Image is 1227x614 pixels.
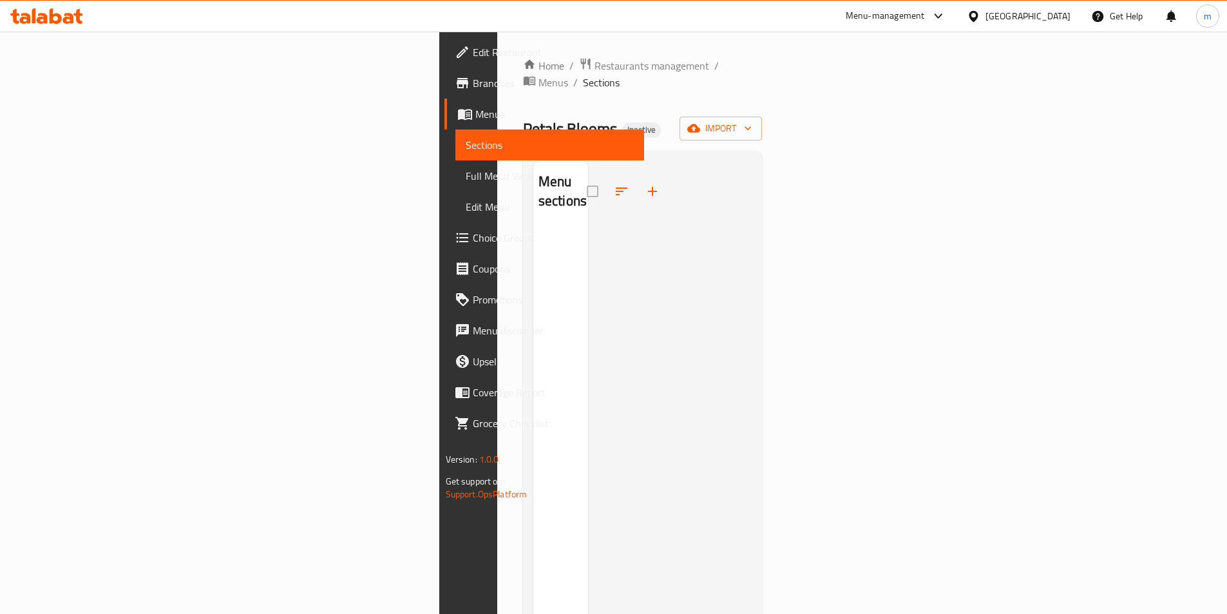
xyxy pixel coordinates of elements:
[444,346,644,377] a: Upsell
[473,416,634,431] span: Grocery Checklist
[985,9,1070,23] div: [GEOGRAPHIC_DATA]
[444,37,644,68] a: Edit Restaurant
[466,168,634,184] span: Full Menu View
[473,292,634,307] span: Promotions
[444,315,644,346] a: Menu disclaimer
[473,230,634,245] span: Choice Groups
[1204,9,1212,23] span: m
[446,473,505,490] span: Get support on:
[473,354,634,369] span: Upsell
[455,191,644,222] a: Edit Menu
[444,377,644,408] a: Coverage Report
[690,120,752,137] span: import
[444,68,644,99] a: Branches
[473,261,634,276] span: Coupons
[594,58,709,73] span: Restaurants management
[579,57,709,74] a: Restaurants management
[479,451,499,468] span: 1.0.0
[444,222,644,253] a: Choice Groups
[455,160,644,191] a: Full Menu View
[714,58,719,73] li: /
[533,222,588,233] nav: Menu sections
[680,117,762,140] button: import
[455,130,644,160] a: Sections
[846,8,925,24] div: Menu-management
[637,176,668,207] button: Add section
[446,486,528,503] a: Support.OpsPlatform
[444,408,644,439] a: Grocery Checklist
[444,99,644,130] a: Menus
[473,323,634,338] span: Menu disclaimer
[466,137,634,153] span: Sections
[475,106,634,122] span: Menus
[446,451,477,468] span: Version:
[473,44,634,60] span: Edit Restaurant
[444,284,644,315] a: Promotions
[466,199,634,215] span: Edit Menu
[444,253,644,284] a: Coupons
[473,75,634,91] span: Branches
[473,385,634,400] span: Coverage Report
